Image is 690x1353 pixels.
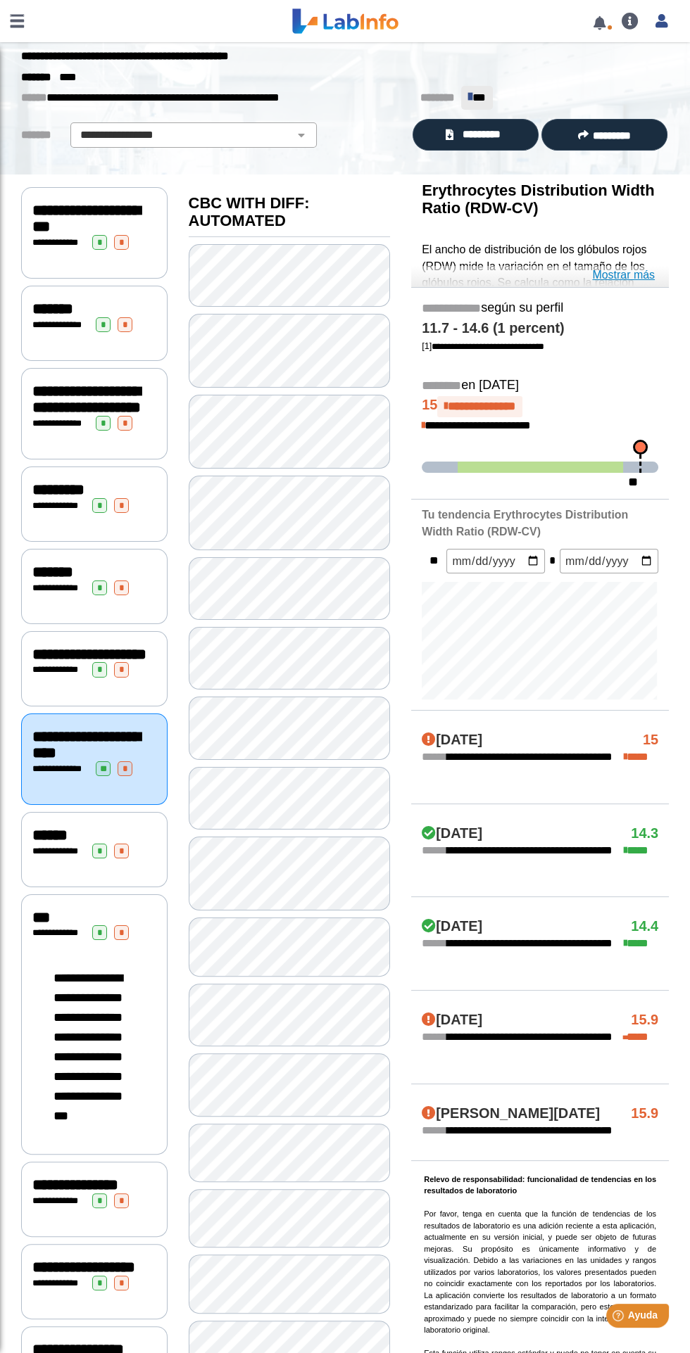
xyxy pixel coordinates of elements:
input: mm/dd/yyyy [560,549,658,573]
h4: 15.9 [631,1105,658,1122]
h5: según su perfil [422,300,658,317]
a: Mostrar más [592,267,655,284]
iframe: Help widget launcher [565,1298,675,1338]
input: mm/dd/yyyy [446,549,545,573]
h4: [DATE] [422,1012,482,1029]
h4: 14.3 [631,825,658,842]
b: Erythrocytes Distribution Width Ratio (RDW-CV) [422,182,654,217]
h4: [DATE] [422,732,482,749]
h4: 15 [422,396,658,417]
a: [1] [422,341,544,351]
h4: [DATE] [422,825,482,842]
h5: en [DATE] [422,378,658,394]
h4: 15 [643,732,658,749]
h4: [DATE] [422,918,482,935]
b: Relevo de responsabilidad: funcionalidad de tendencias en los resultados de laboratorio [424,1175,656,1195]
b: Tu tendencia Erythrocytes Distribution Width Ratio (RDW-CV) [422,509,628,538]
p: El ancho de distribución de los glóbulos rojos (RDW) mide la variación en el tamaño de los glóbul... [422,241,658,426]
h4: 11.7 - 14.6 (1 percent) [422,320,658,337]
b: CBC WITH DIFF: AUTOMATED [189,194,310,229]
h4: [PERSON_NAME][DATE] [422,1105,600,1122]
h4: 14.4 [631,918,658,935]
h4: 15.9 [631,1012,658,1029]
